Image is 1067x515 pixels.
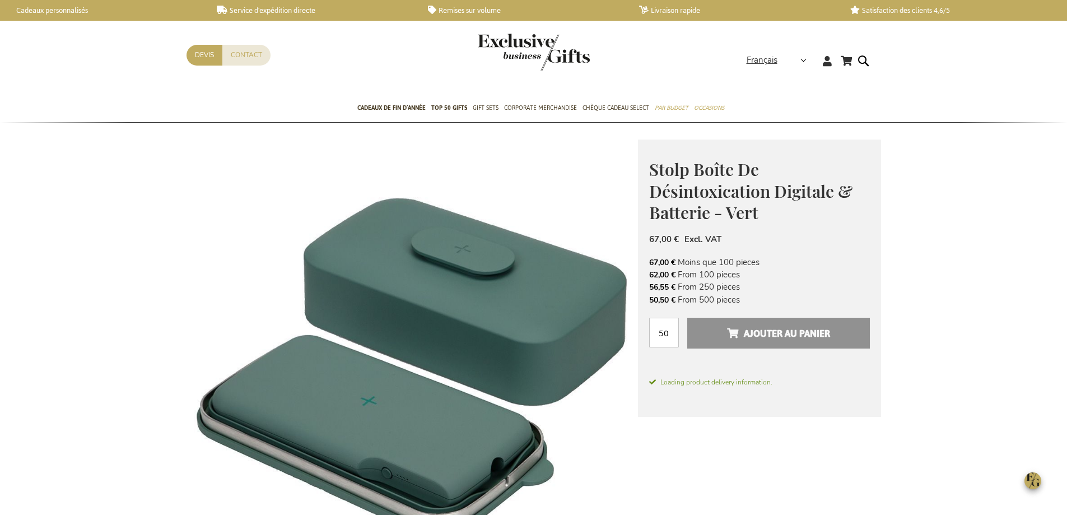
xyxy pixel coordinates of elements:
[478,34,534,71] a: store logo
[850,6,1043,15] a: Satisfaction des clients 4,6/5
[649,295,675,305] span: 50,50 €
[357,102,426,114] span: Cadeaux de fin d’année
[649,257,675,268] span: 67,00 €
[222,45,271,66] a: Contact
[649,318,679,347] input: Qté
[504,102,577,114] span: Corporate Merchandise
[684,234,721,245] span: Excl. VAT
[649,158,852,224] span: Stolp Boîte De Désintoxication Digitale & Batterie - Vert
[694,102,724,114] span: Occasions
[478,34,590,71] img: Exclusive Business gifts logo
[649,377,870,387] span: Loading product delivery information.
[431,102,467,114] span: TOP 50 Gifts
[583,102,649,114] span: Chèque Cadeau Select
[583,95,649,123] a: Chèque Cadeau Select
[649,256,870,268] li: Moins que 100 pieces
[649,268,870,281] li: From 100 pieces
[655,95,688,123] a: Par budget
[473,102,498,114] span: Gift Sets
[649,282,675,293] span: 56,55 €
[649,270,675,280] span: 62,00 €
[431,95,467,123] a: TOP 50 Gifts
[747,54,777,67] span: Français
[694,95,724,123] a: Occasions
[473,95,498,123] a: Gift Sets
[649,294,870,306] li: From 500 pieces
[6,6,199,15] a: Cadeaux personnalisés
[217,6,410,15] a: Service d'expédition directe
[428,6,621,15] a: Remises sur volume
[187,45,222,66] a: Devis
[504,95,577,123] a: Corporate Merchandise
[357,95,426,123] a: Cadeaux de fin d’année
[649,234,679,245] span: 67,00 €
[639,6,832,15] a: Livraison rapide
[655,102,688,114] span: Par budget
[649,281,870,293] li: From 250 pieces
